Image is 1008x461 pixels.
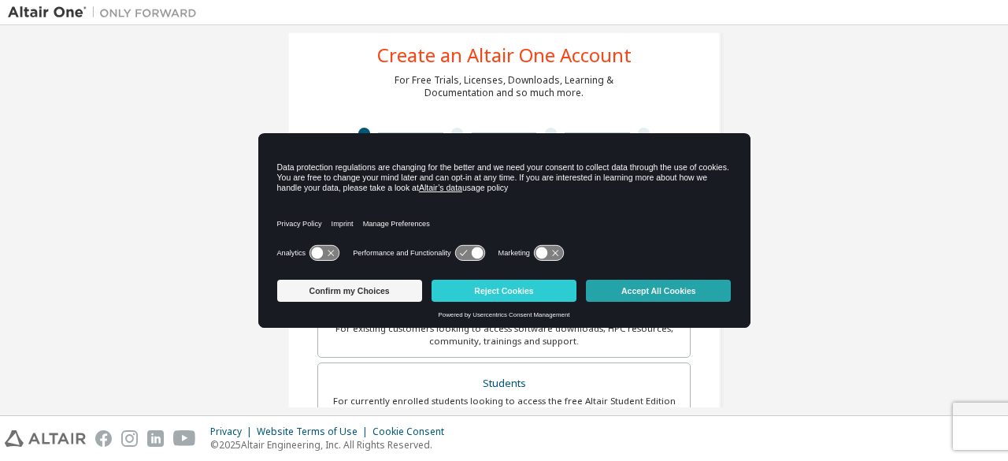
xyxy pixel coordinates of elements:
[5,430,86,447] img: altair_logo.svg
[328,395,680,420] div: For currently enrolled students looking to access the free Altair Student Edition bundle and all ...
[377,46,632,65] div: Create an Altair One Account
[147,430,164,447] img: linkedin.svg
[121,430,138,447] img: instagram.svg
[257,426,372,438] div: Website Terms of Use
[328,322,680,348] div: For existing customers looking to access software downloads, HPC resources, community, trainings ...
[173,430,196,447] img: youtube.svg
[210,438,454,452] p: © 2025 Altair Engineering, Inc. All Rights Reserved.
[95,430,112,447] img: facebook.svg
[8,5,205,20] img: Altair One
[372,426,454,438] div: Cookie Consent
[395,74,613,99] div: For Free Trials, Licenses, Downloads, Learning & Documentation and so much more.
[210,426,257,438] div: Privacy
[328,373,680,395] div: Students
